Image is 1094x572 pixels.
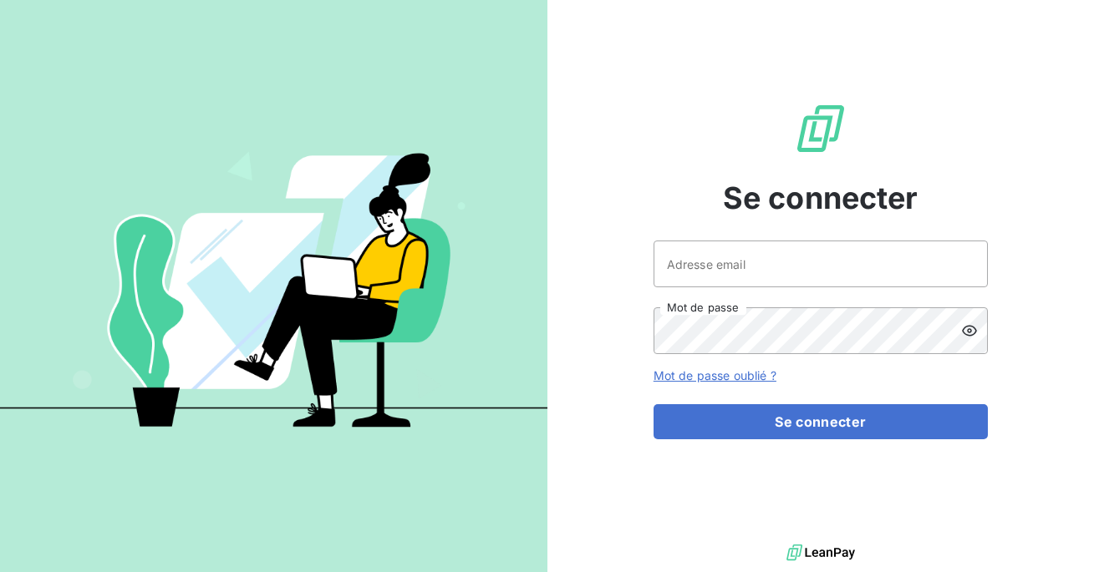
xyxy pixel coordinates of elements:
[786,540,855,565] img: logo
[723,175,918,220] span: Se connecter
[654,240,988,287] input: placeholder
[654,368,776,382] a: Mot de passe oublié ?
[654,404,988,439] button: Se connecter
[794,102,847,155] img: Logo LeanPay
